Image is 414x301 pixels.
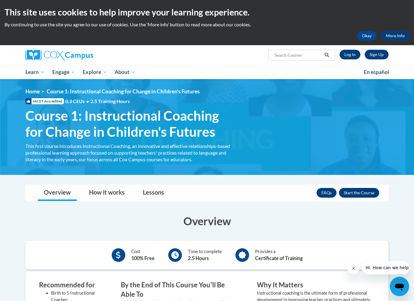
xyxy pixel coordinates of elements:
[5,21,409,28] p: By continuing to use the site you agree to our use of cookies. Use the ‘More info’ button to read...
[274,52,322,59] input: Search Courses
[90,98,130,104] span: 2.5 Training Hours
[25,213,389,229] h3: Overview
[25,108,234,140] span: Course 1: Instructional Coaching for Change in Children's Futures
[25,88,40,95] a: Home
[65,98,130,105] span: 0.3 CEUs
[131,255,155,261] b: 100% Free
[52,69,75,76] span: Engage
[137,185,170,201] a: Lessons
[25,98,64,104] span: IACET Accredited
[255,248,303,262] div: Provides a
[188,248,222,262] div: Time to complete
[83,69,107,76] span: Explore
[317,188,337,198] a: FAQs
[121,280,239,299] h3: By the End of This Course Youʹll Be Able To
[83,185,131,201] a: How it works
[255,255,303,261] b: Certificate of Training
[4,4,49,9] span: Hi. How can we help?
[390,277,409,296] iframe: Button to launch messaging window
[322,52,331,59] button: Search
[188,255,209,261] b: 2.5 Hours
[47,88,200,95] span: Course 1: Instructional Coaching for Change in Children's Futures
[111,65,139,79] a: About
[5,6,409,18] h2: This site uses cookies to help improve your learning experience.
[347,262,360,274] iframe: Close message
[365,50,389,59] a: Register
[25,69,44,76] span: Learn
[131,248,155,262] div: Cost
[25,50,140,61] a: Cox Campus
[115,69,135,76] span: About
[79,65,111,79] a: Explore
[357,31,376,41] button: Okay
[48,65,79,79] a: Engage
[362,261,409,274] iframe: Message from company
[339,188,379,198] button: Enroll
[340,50,360,59] a: Log In
[86,98,89,104] span: •
[364,69,389,75] span: En español
[25,50,93,61] img: Cox Campus
[381,31,409,41] a: More Info
[16,65,398,79] div: Main menu
[38,185,77,201] a: Overview
[25,143,234,163] div: This first course introduces Instructional Coaching, an innovative and effective relationships-ba...
[21,65,48,79] a: Learn
[360,66,393,79] a: En español
[39,280,103,290] h3: Recommended for
[257,280,375,290] h3: Why It Matters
